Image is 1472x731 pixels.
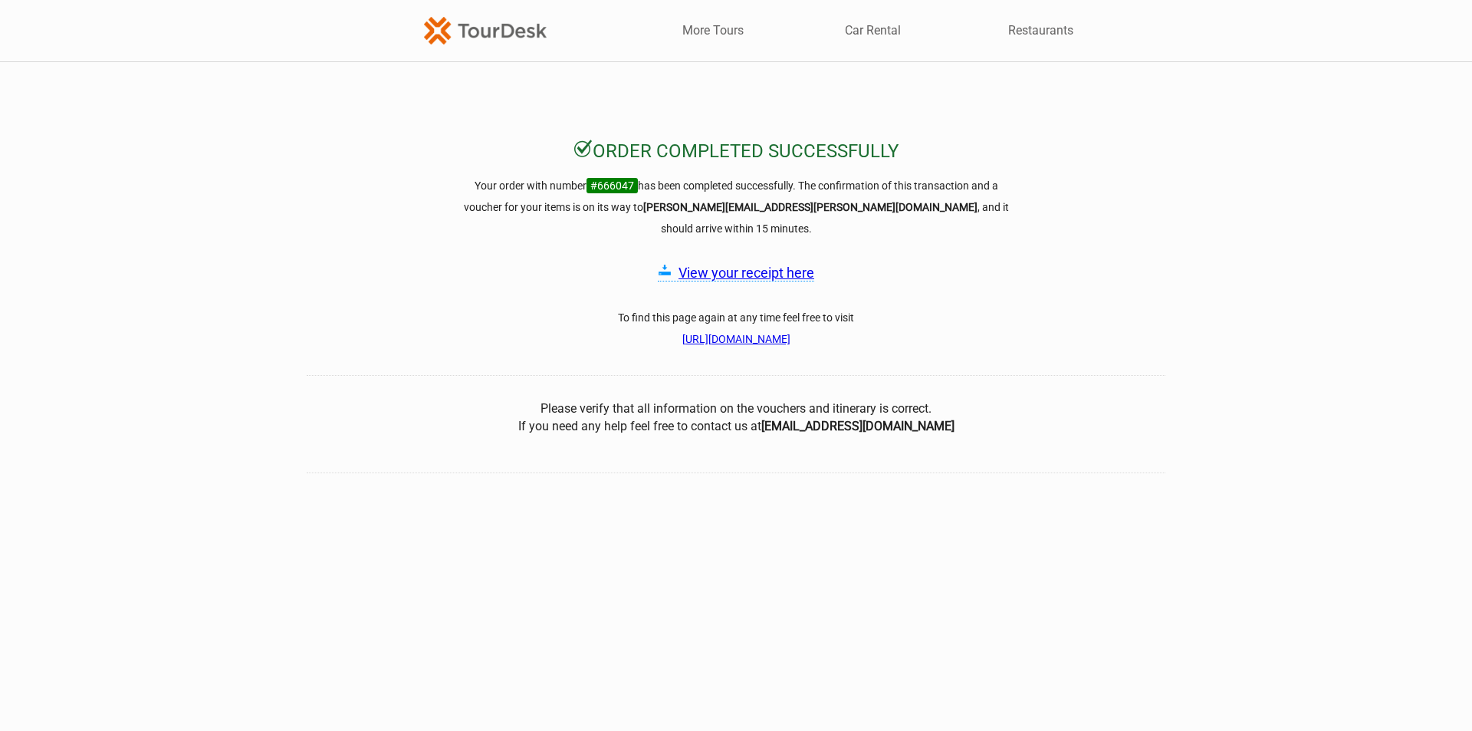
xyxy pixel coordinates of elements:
[1008,22,1073,39] a: Restaurants
[682,22,744,39] a: More Tours
[643,201,978,213] strong: [PERSON_NAME][EMAIL_ADDRESS][PERSON_NAME][DOMAIN_NAME]
[424,17,547,44] img: TourDesk-logo-td-orange-v1.png
[682,333,790,345] a: [URL][DOMAIN_NAME]
[460,307,1012,350] h3: To find this page again at any time feel free to visit
[845,22,901,39] a: Car Rental
[586,178,638,193] span: #666047
[460,175,1012,239] h3: Your order with number has been completed successfully. The confirmation of this transaction and ...
[307,400,1165,435] center: Please verify that all information on the vouchers and itinerary is correct. If you need any help...
[678,265,814,281] a: View your receipt here
[761,419,955,433] b: [EMAIL_ADDRESS][DOMAIN_NAME]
